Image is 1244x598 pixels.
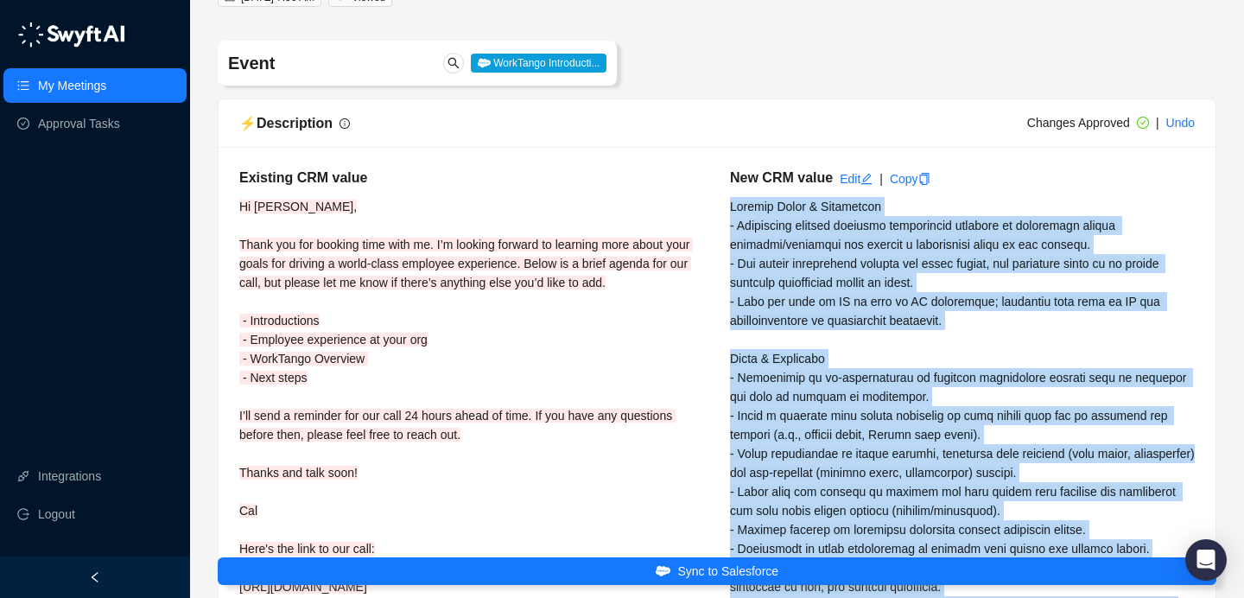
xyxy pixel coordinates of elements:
span: logout [17,508,29,520]
div: Open Intercom Messenger [1185,539,1227,581]
a: Copy [890,172,930,186]
span: copy [918,173,930,185]
span: Logout [38,497,75,531]
div: | [879,169,883,188]
button: Sync to Salesforce [218,557,1216,585]
a: My Meetings [38,68,106,103]
a: Undo [1166,116,1195,130]
a: Integrations [38,459,101,493]
span: check-circle [1137,117,1149,129]
span: info-circle [340,118,350,129]
span: ⚡️ Description [239,116,333,130]
img: logo-05li4sbe.png [17,22,125,48]
h5: Existing CRM value [239,168,704,188]
h5: New CRM value [730,168,833,188]
span: search [447,57,460,69]
h4: Event [228,51,444,75]
span: Sync to Salesforce [677,562,778,581]
a: Edit [840,172,873,186]
span: left [89,571,101,583]
a: Approval Tasks [38,106,120,141]
a: WorkTango Introducti... [471,55,607,69]
span: WorkTango Introducti... [471,54,607,73]
span: Changes Approved [1027,116,1130,130]
span: | [1156,116,1159,130]
span: edit [860,173,873,185]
